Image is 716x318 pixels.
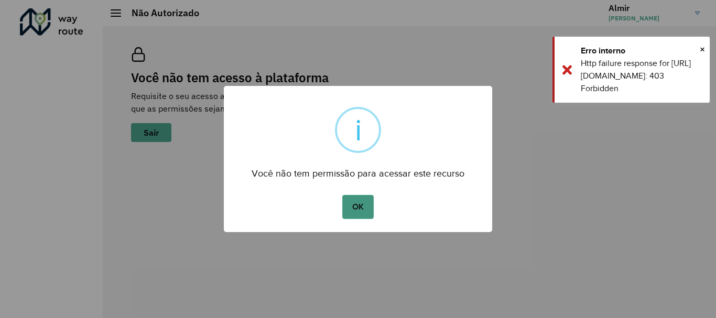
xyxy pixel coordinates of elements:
[581,57,702,95] div: Http failure response for [URL][DOMAIN_NAME]: 403 Forbidden
[581,45,702,57] div: Erro interno
[700,41,705,57] span: ×
[342,195,373,219] button: OK
[224,158,492,182] div: Você não tem permissão para acessar este recurso
[700,41,705,57] button: Close
[355,109,362,151] div: i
